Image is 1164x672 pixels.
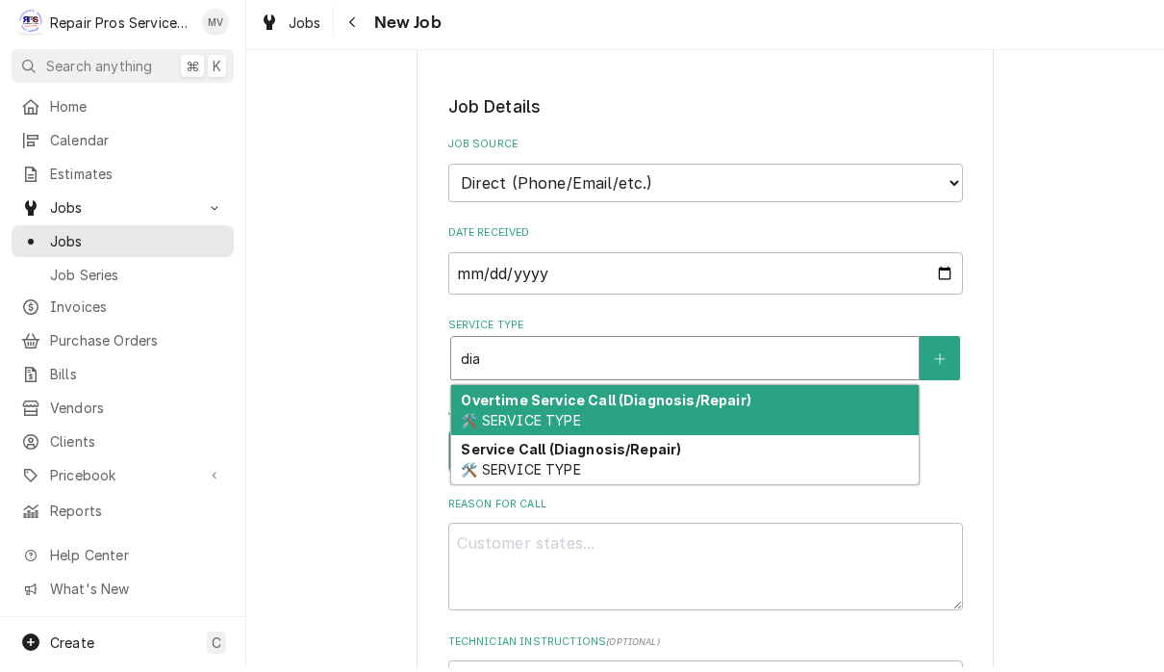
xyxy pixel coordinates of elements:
label: Job Source [448,142,963,157]
span: Create [50,639,94,656]
span: ( optional ) [606,641,660,652]
a: Purchase Orders [12,329,234,361]
div: Repair Pros Services Inc's Avatar [17,13,44,40]
button: Navigate back [338,12,368,42]
a: Invoices [12,296,234,327]
div: R [17,13,44,40]
span: 🛠️ SERVICE TYPE [461,417,580,433]
span: Calendar [50,135,224,155]
div: MV [202,13,229,40]
a: Clients [12,430,234,462]
span: 🛠️ SERVICE TYPE [461,466,580,482]
div: Job Source [448,142,963,206]
span: Jobs [50,236,224,256]
a: Go to What's New [12,578,234,609]
a: Bills [12,363,234,395]
a: Go to Pricebook [12,464,234,496]
div: Date Received [448,230,963,298]
div: Repair Pros Services Inc [50,17,191,38]
button: Create New Service [920,341,960,385]
span: Reports [50,505,224,526]
span: Home [50,101,224,121]
span: K [213,61,221,81]
a: Vendors [12,397,234,428]
span: Estimates [50,168,224,189]
strong: Service Call (Diagnosis/Repair) [461,446,681,462]
a: Go to Jobs [12,196,234,228]
span: Search anything [46,61,152,81]
label: Service Type [448,323,963,338]
label: Technician Instructions [448,639,963,655]
a: Home [12,95,234,127]
span: Jobs [289,17,321,38]
legend: Job Details [448,99,963,124]
div: Mindy Volker's Avatar [202,13,229,40]
a: Jobs [12,230,234,262]
a: Jobs [252,12,329,43]
input: yyyy-mm-dd [448,257,963,299]
a: Estimates [12,163,234,194]
span: Pricebook [50,470,195,490]
div: Service Type [448,323,963,385]
span: What's New [50,583,222,604]
span: Bills [50,369,224,389]
span: Clients [50,436,224,456]
span: C [212,637,221,658]
div: Job Type [448,409,963,478]
span: Jobs [50,202,195,222]
span: New Job [368,14,442,40]
a: Go to Help Center [12,544,234,576]
label: Date Received [448,230,963,246]
label: Reason For Call [448,502,963,517]
span: Vendors [50,402,224,423]
a: Calendar [12,129,234,161]
span: Invoices [50,301,224,322]
a: Job Series [12,264,234,296]
strong: Overtime Service Call (Diagnosis/Repair) [461,397,750,413]
span: ⌘ [186,61,199,81]
span: Help Center [50,550,222,570]
label: Job Type [448,409,963,425]
button: Search anything⌘K [12,54,234,88]
span: Purchase Orders [50,335,224,355]
svg: Create New Service [934,357,946,371]
a: Reports [12,500,234,531]
div: Reason For Call [448,502,963,615]
span: Job Series [50,270,224,290]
